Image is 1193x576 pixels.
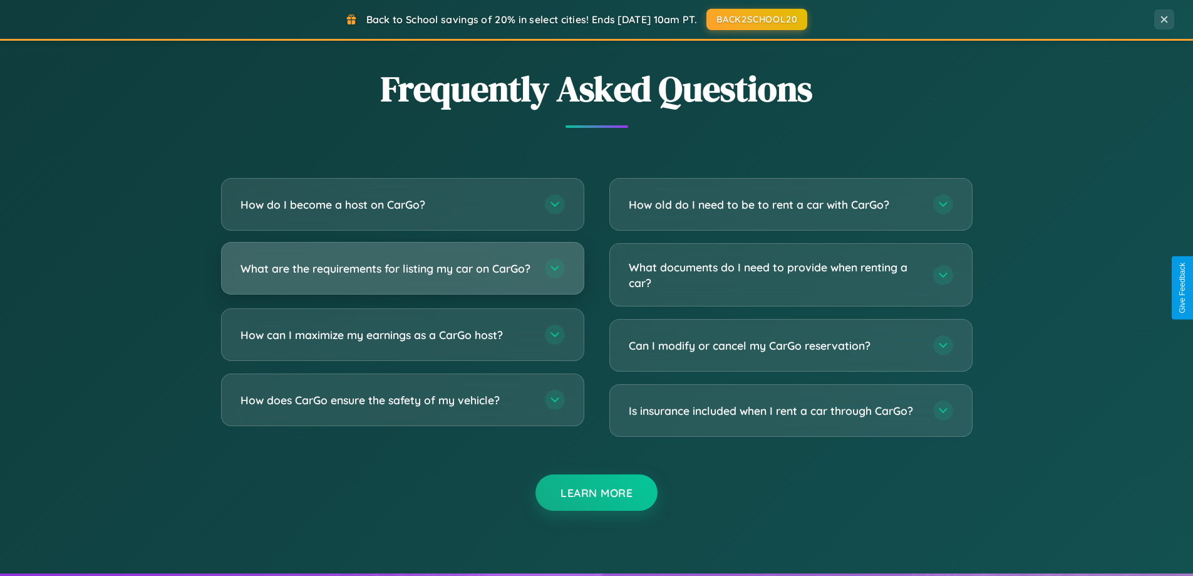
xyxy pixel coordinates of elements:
[221,65,973,113] h2: Frequently Asked Questions
[240,261,532,276] h3: What are the requirements for listing my car on CarGo?
[366,13,697,26] span: Back to School savings of 20% in select cities! Ends [DATE] 10am PT.
[240,327,532,343] h3: How can I maximize my earnings as a CarGo host?
[240,392,532,408] h3: How does CarGo ensure the safety of my vehicle?
[629,197,921,212] h3: How old do I need to be to rent a car with CarGo?
[535,474,658,511] button: Learn More
[629,338,921,353] h3: Can I modify or cancel my CarGo reservation?
[629,403,921,419] h3: Is insurance included when I rent a car through CarGo?
[629,259,921,290] h3: What documents do I need to provide when renting a car?
[240,197,532,212] h3: How do I become a host on CarGo?
[1178,263,1187,313] div: Give Feedback
[706,9,807,30] button: BACK2SCHOOL20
